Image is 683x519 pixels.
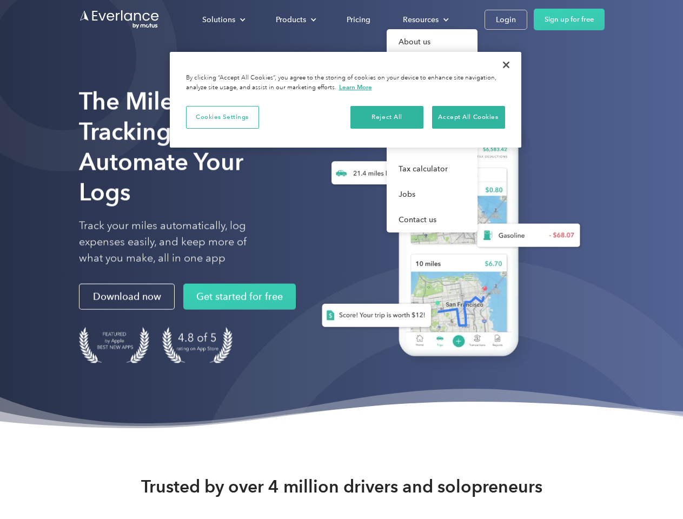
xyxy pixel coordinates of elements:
[186,74,505,92] div: By clicking “Accept All Cookies”, you agree to the storing of cookies on your device to enhance s...
[387,182,478,207] a: Jobs
[265,10,325,29] div: Products
[339,83,372,91] a: More information about your privacy, opens in a new tab
[336,10,381,29] a: Pricing
[494,53,518,77] button: Close
[387,207,478,232] a: Contact us
[202,13,235,26] div: Solutions
[79,218,272,267] p: Track your miles automatically, log expenses easily, and keep more of what you make, all in one app
[350,106,423,129] button: Reject All
[79,327,149,363] img: Badge for Featured by Apple Best New Apps
[403,13,439,26] div: Resources
[276,13,306,26] div: Products
[162,327,233,363] img: 4.9 out of 5 stars on the app store
[186,106,259,129] button: Cookies Settings
[141,476,542,497] strong: Trusted by over 4 million drivers and solopreneurs
[79,9,160,30] a: Go to homepage
[347,13,370,26] div: Pricing
[387,29,478,55] a: About us
[183,284,296,310] a: Get started for free
[79,284,175,310] a: Download now
[304,103,589,372] img: Everlance, mileage tracker app, expense tracking app
[387,156,478,182] a: Tax calculator
[170,52,521,148] div: Cookie banner
[432,106,505,129] button: Accept All Cookies
[392,10,457,29] div: Resources
[387,29,478,232] nav: Resources
[170,52,521,148] div: Privacy
[534,9,605,30] a: Sign up for free
[485,10,527,30] a: Login
[191,10,254,29] div: Solutions
[496,13,516,26] div: Login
